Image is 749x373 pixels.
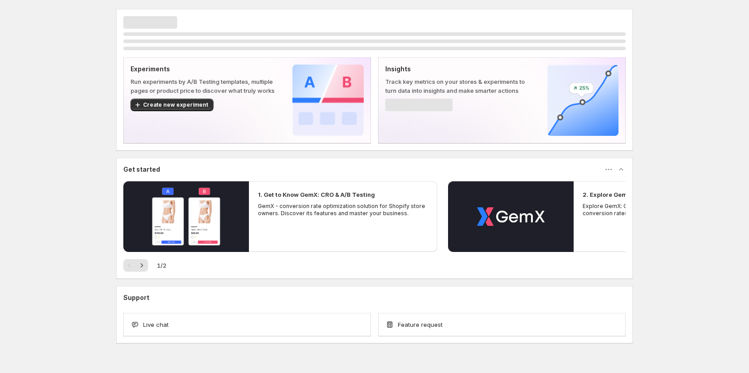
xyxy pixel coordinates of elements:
span: Create new experiment [143,101,208,108]
p: Experiments [131,65,278,74]
h3: Support [123,293,149,302]
img: Insights [547,65,618,136]
nav: Pagination [123,259,148,272]
h2: 1. Get to Know GemX: CRO & A/B Testing [258,190,375,199]
button: Play video [123,181,249,252]
p: Insights [385,65,533,74]
p: GemX - conversion rate optimization solution for Shopify store owners. Discover its features and ... [258,203,428,217]
h3: Get started [123,165,160,174]
button: Next [135,259,148,272]
span: Feature request [398,320,443,329]
span: Live chat [143,320,169,329]
button: Play video [448,181,574,252]
h2: 2. Explore GemX: CRO & A/B Testing Use Cases [583,190,722,199]
button: Create new experiment [131,99,213,111]
p: Track key metrics on your stores & experiments to turn data into insights and make smarter actions [385,77,533,95]
span: 1 / 2 [157,261,166,270]
img: Experiments [292,65,364,136]
p: Run experiments by A/B Testing templates, multiple pages or product price to discover what truly ... [131,77,278,95]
